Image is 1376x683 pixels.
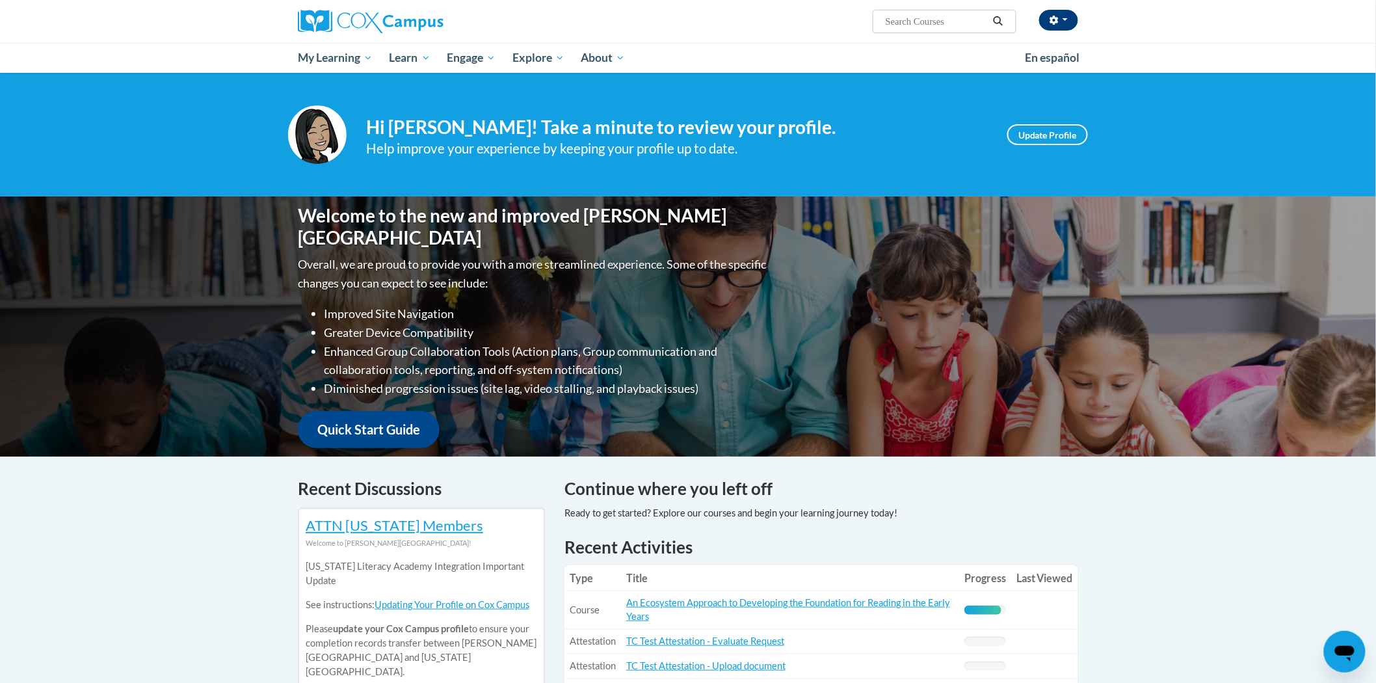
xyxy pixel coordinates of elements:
[298,476,545,502] h4: Recent Discussions
[324,342,769,380] li: Enhanced Group Collaboration Tools (Action plans, Group communication and collaboration tools, re...
[298,255,769,293] p: Overall, we are proud to provide you with a more streamlined experience. Some of the specific cha...
[324,379,769,398] li: Diminished progression issues (site lag, video stalling, and playback issues)
[626,636,784,647] a: TC Test Attestation - Evaluate Request
[564,535,1078,559] h1: Recent Activities
[564,565,621,591] th: Type
[884,14,988,29] input: Search Courses
[964,606,1001,615] div: Progress, %
[1011,565,1078,591] th: Last Viewed
[298,411,440,448] a: Quick Start Guide
[626,597,950,622] a: An Ecosystem Approach to Developing the Foundation for Reading in the Early Years
[333,623,469,634] b: update your Cox Campus profile
[988,14,1008,29] button: Search
[959,565,1011,591] th: Progress
[1016,44,1088,72] a: En español
[288,105,347,164] img: Profile Image
[570,636,616,647] span: Attestation
[278,43,1098,73] div: Main menu
[306,598,537,612] p: See instructions:
[298,205,769,248] h1: Welcome to the new and improved [PERSON_NAME][GEOGRAPHIC_DATA]
[366,116,988,139] h4: Hi [PERSON_NAME]! Take a minute to review your profile.
[298,10,443,33] img: Cox Campus
[324,323,769,342] li: Greater Device Compatibility
[306,536,537,550] div: Welcome to [PERSON_NAME][GEOGRAPHIC_DATA]!
[366,138,988,159] div: Help improve your experience by keeping your profile up to date.
[626,660,786,671] a: TC Test Attestation - Upload document
[573,43,634,73] a: About
[381,43,439,73] a: Learn
[621,565,959,591] th: Title
[1039,10,1078,31] button: Account Settings
[306,516,483,534] a: ATTN [US_STATE] Members
[447,50,496,66] span: Engage
[298,50,373,66] span: My Learning
[1324,631,1366,673] iframe: Button to launch messaging window
[298,10,545,33] a: Cox Campus
[504,43,573,73] a: Explore
[581,50,625,66] span: About
[289,43,381,73] a: My Learning
[564,476,1078,502] h4: Continue where you left off
[438,43,504,73] a: Engage
[512,50,564,66] span: Explore
[375,599,529,610] a: Updating Your Profile on Cox Campus
[390,50,430,66] span: Learn
[570,604,600,615] span: Course
[1007,124,1088,145] a: Update Profile
[1025,51,1079,64] span: En español
[306,559,537,588] p: [US_STATE] Literacy Academy Integration Important Update
[570,660,616,671] span: Attestation
[324,304,769,323] li: Improved Site Navigation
